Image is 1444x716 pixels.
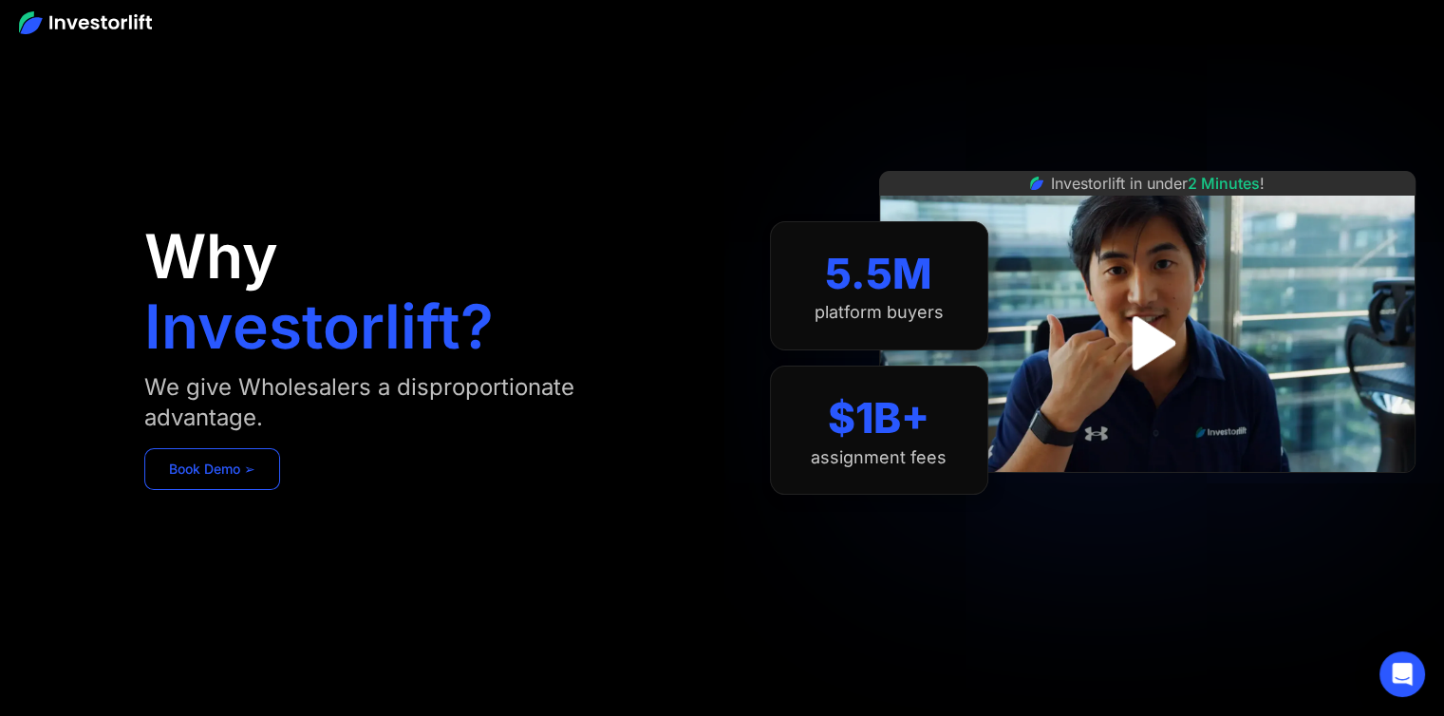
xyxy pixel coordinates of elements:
div: assignment fees [811,447,947,468]
a: open lightbox [1105,301,1190,386]
h1: Why [144,226,278,287]
span: 2 Minutes [1188,174,1260,193]
div: Investorlift in under ! [1051,172,1265,195]
iframe: Customer reviews powered by Trustpilot [1004,482,1289,505]
a: Book Demo ➢ [144,448,280,490]
div: $1B+ [828,393,929,443]
div: 5.5M [825,249,932,299]
div: We give Wholesalers a disproportionate advantage. [144,372,666,433]
div: platform buyers [815,302,944,323]
div: Open Intercom Messenger [1379,651,1425,697]
h1: Investorlift? [144,296,494,357]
